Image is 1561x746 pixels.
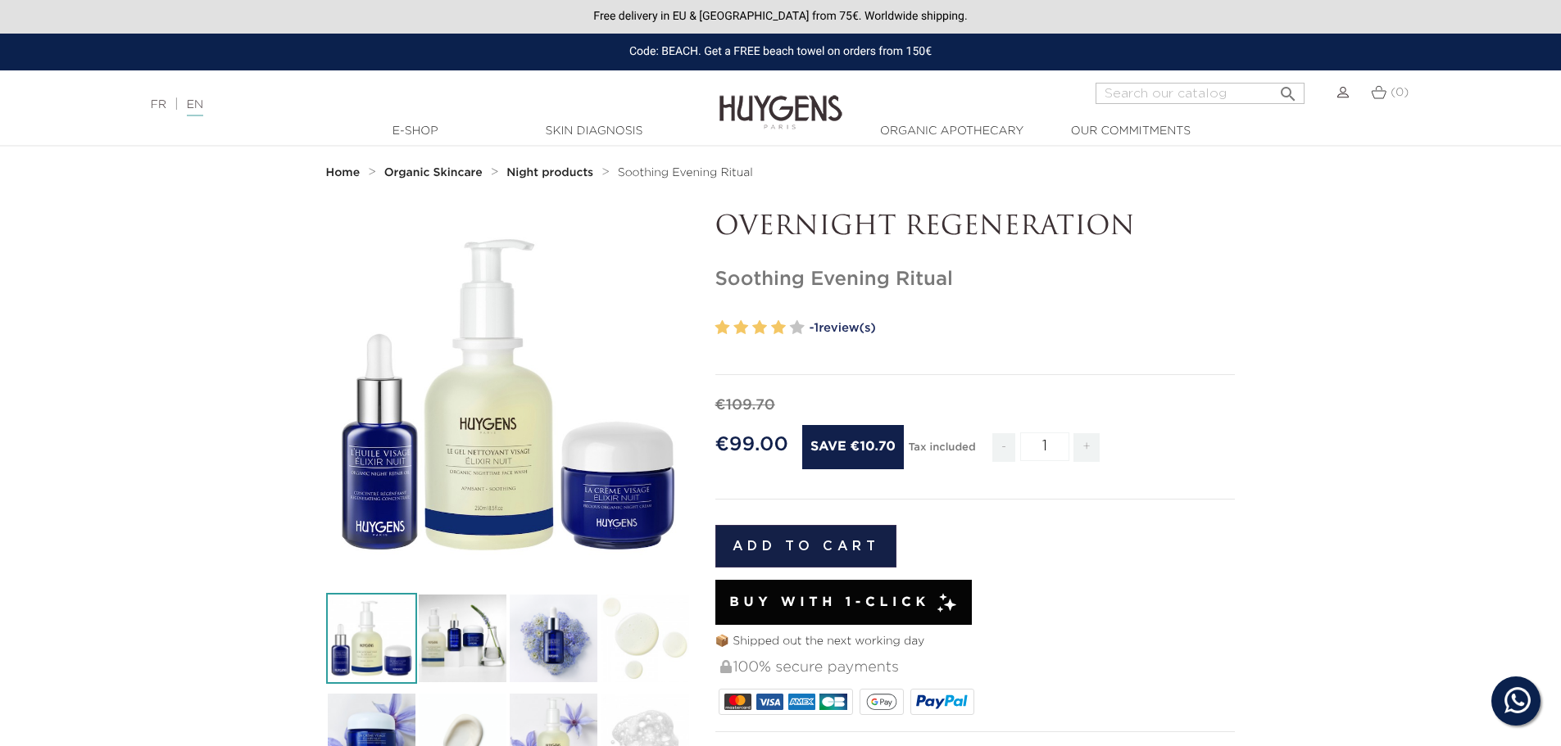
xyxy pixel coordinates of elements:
[715,268,1236,292] h1: Soothing Evening Ritual
[618,167,753,179] span: Soothing Evening Ritual
[715,316,730,340] label: 1
[752,316,767,340] label: 3
[802,425,904,469] span: Save €10.70
[715,633,1236,650] p: 📦 Shipped out the next working day
[1273,78,1303,100] button: 
[719,69,842,132] img: Huygens
[1391,87,1409,98] span: (0)
[715,398,775,413] span: €109.70
[733,316,748,340] label: 2
[506,166,597,179] a: Night products
[814,322,819,334] span: 1
[326,167,361,179] strong: Home
[866,694,897,710] img: google_pay
[715,212,1236,243] p: OVERNIGHT REGENERATION
[618,166,753,179] a: Soothing Evening Ritual
[187,99,203,116] a: EN
[1278,79,1298,99] i: 
[771,316,786,340] label: 4
[384,167,483,179] strong: Organic Skincare
[334,123,497,140] a: E-Shop
[715,525,897,567] button: Add to cart
[724,694,751,710] img: MASTERCARD
[326,166,364,179] a: Home
[908,430,975,474] div: Tax included
[1020,432,1069,461] input: Quantity
[870,123,1034,140] a: Organic Apothecary
[790,316,805,340] label: 5
[1049,123,1213,140] a: Our commitments
[810,316,1236,341] a: -1review(s)
[756,694,783,710] img: VISA
[143,95,638,115] div: |
[506,167,593,179] strong: Night products
[720,660,732,673] img: 100% secure payments
[715,435,788,454] span: €99.00
[384,166,487,179] a: Organic Skincare
[151,99,166,111] a: FR
[819,694,846,710] img: CB_NATIONALE
[719,650,1236,685] div: 100% secure payments
[1096,83,1305,104] input: Search
[512,123,676,140] a: Skin Diagnosis
[1073,433,1100,462] span: +
[992,433,1015,462] span: -
[788,694,815,710] img: AMEX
